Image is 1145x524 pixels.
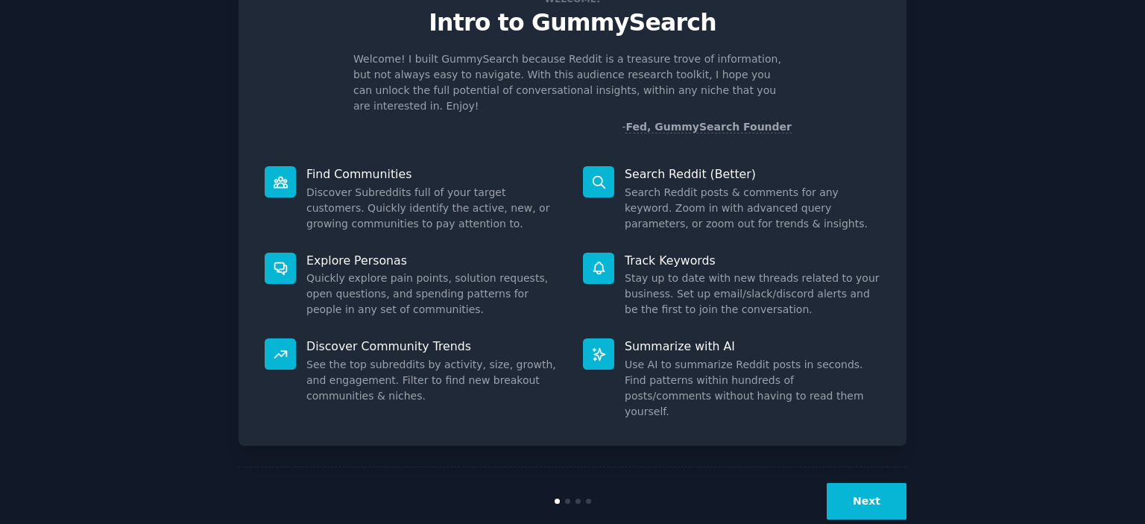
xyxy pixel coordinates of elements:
[625,185,880,232] dd: Search Reddit posts & comments for any keyword. Zoom in with advanced query parameters, or zoom o...
[827,483,906,520] button: Next
[306,271,562,318] dd: Quickly explore pain points, solution requests, open questions, and spending patterns for people ...
[625,338,880,354] p: Summarize with AI
[306,185,562,232] dd: Discover Subreddits full of your target customers. Quickly identify the active, new, or growing c...
[306,166,562,182] p: Find Communities
[353,51,792,114] p: Welcome! I built GummySearch because Reddit is a treasure trove of information, but not always ea...
[625,121,792,133] a: Fed, GummySearch Founder
[306,357,562,404] dd: See the top subreddits by activity, size, growth, and engagement. Filter to find new breakout com...
[625,253,880,268] p: Track Keywords
[622,119,792,135] div: -
[254,10,891,36] p: Intro to GummySearch
[306,253,562,268] p: Explore Personas
[306,338,562,354] p: Discover Community Trends
[625,357,880,420] dd: Use AI to summarize Reddit posts in seconds. Find patterns within hundreds of posts/comments with...
[625,271,880,318] dd: Stay up to date with new threads related to your business. Set up email/slack/discord alerts and ...
[625,166,880,182] p: Search Reddit (Better)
